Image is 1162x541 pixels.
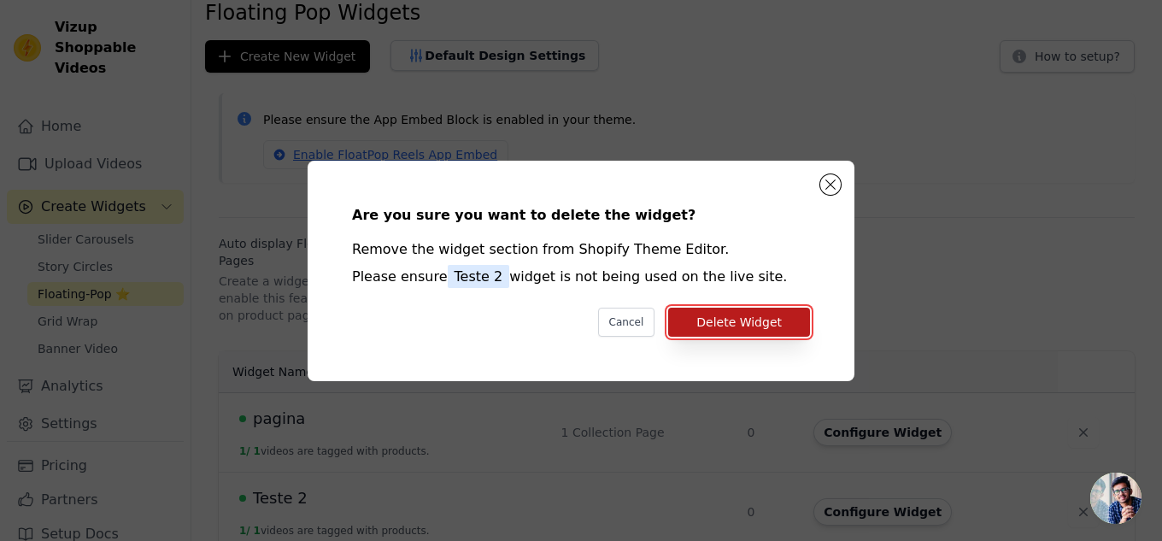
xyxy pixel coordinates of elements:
button: Cancel [598,308,655,337]
a: Conversa aberta [1090,473,1141,524]
div: Remove the widget section from Shopify Theme Editor. [352,239,810,260]
div: Please ensure widget is not being used on the live site. [352,267,810,287]
button: Close modal [820,174,841,195]
span: Teste 2 [448,265,510,288]
button: Delete Widget [668,308,810,337]
div: Are you sure you want to delete the widget? [352,205,810,226]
